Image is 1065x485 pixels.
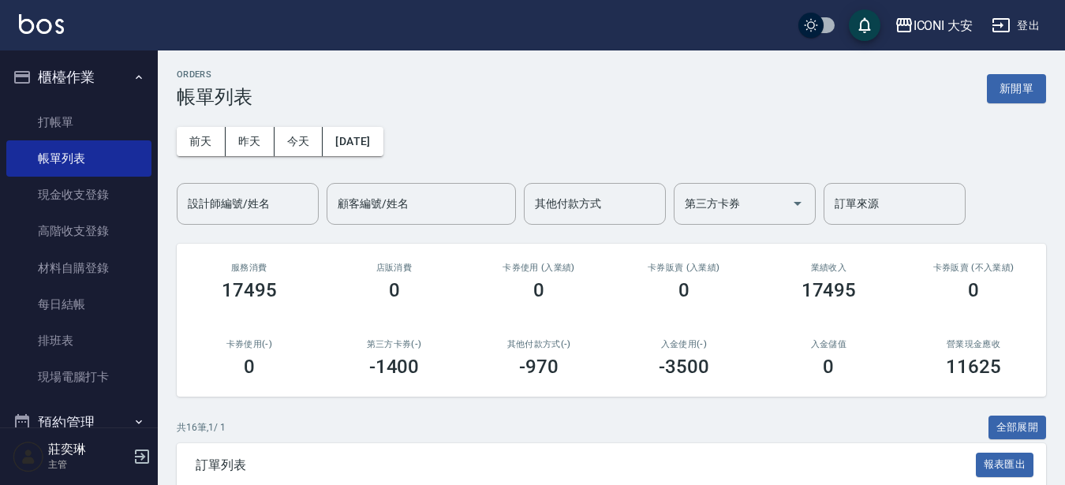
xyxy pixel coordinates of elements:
h3: 0 [389,279,400,301]
h2: 卡券使用(-) [196,339,303,349]
a: 高階收支登錄 [6,213,151,249]
p: 主管 [48,457,129,472]
button: 登出 [985,11,1046,40]
a: 現場電腦打卡 [6,359,151,395]
a: 打帳單 [6,104,151,140]
button: 新開單 [987,74,1046,103]
p: 共 16 筆, 1 / 1 [177,420,226,435]
h2: 卡券販賣 (入業績) [630,263,738,273]
button: 報表匯出 [976,453,1034,477]
h3: -3500 [659,356,709,378]
h3: -970 [519,356,559,378]
h3: 0 [678,279,689,301]
h2: 其他付款方式(-) [485,339,592,349]
h3: 11625 [946,356,1001,378]
button: 預約管理 [6,402,151,443]
h3: 0 [244,356,255,378]
button: 昨天 [226,127,275,156]
button: [DATE] [323,127,383,156]
button: Open [785,191,810,216]
button: 全部展開 [988,416,1047,440]
h2: 店販消費 [341,263,448,273]
button: ICONI 大安 [888,9,980,42]
h3: 17495 [802,279,857,301]
h3: 0 [533,279,544,301]
h2: 入金使用(-) [630,339,738,349]
h2: 營業現金應收 [920,339,1027,349]
a: 新開單 [987,80,1046,95]
h2: 業績收入 [775,263,883,273]
h3: 服務消費 [196,263,303,273]
img: Person [13,441,44,472]
button: 今天 [275,127,323,156]
a: 現金收支登錄 [6,177,151,213]
h2: 入金儲值 [775,339,883,349]
h2: ORDERS [177,69,252,80]
a: 帳單列表 [6,140,151,177]
a: 排班表 [6,323,151,359]
button: 櫃檯作業 [6,57,151,98]
h3: -1400 [369,356,420,378]
div: ICONI 大安 [914,16,973,35]
h3: 0 [968,279,979,301]
span: 訂單列表 [196,457,976,473]
button: 前天 [177,127,226,156]
h2: 卡券使用 (入業績) [485,263,592,273]
a: 每日結帳 [6,286,151,323]
h3: 帳單列表 [177,86,252,108]
h3: 17495 [222,279,277,301]
button: save [849,9,880,41]
h3: 0 [823,356,834,378]
a: 報表匯出 [976,457,1034,472]
a: 材料自購登錄 [6,250,151,286]
h2: 卡券販賣 (不入業績) [920,263,1027,273]
h5: 莊奕琳 [48,442,129,457]
h2: 第三方卡券(-) [341,339,448,349]
img: Logo [19,14,64,34]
